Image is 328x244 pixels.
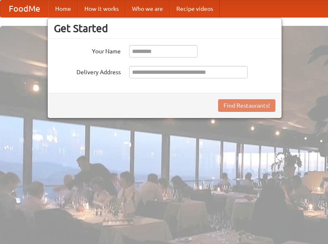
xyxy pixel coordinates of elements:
[170,0,220,17] a: Recipe videos
[48,0,78,17] a: Home
[0,0,48,17] a: FoodMe
[54,22,275,35] h3: Get Started
[218,99,275,112] button: Find Restaurants!
[78,0,125,17] a: How it works
[125,0,170,17] a: Who we are
[54,66,121,76] label: Delivery Address
[54,45,121,55] label: Your Name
